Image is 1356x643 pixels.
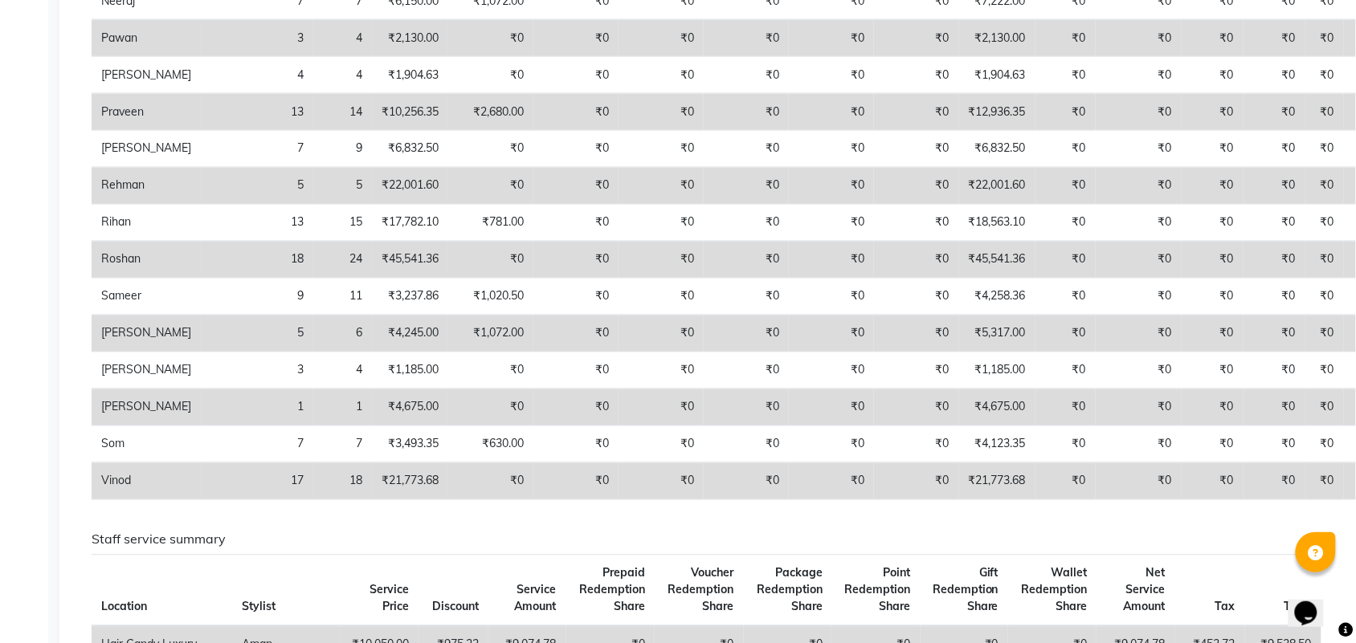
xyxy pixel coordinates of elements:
td: 7 [201,426,313,463]
td: [PERSON_NAME] [92,352,201,389]
td: ₹0 [1244,205,1305,242]
td: ₹0 [789,352,874,389]
td: ₹0 [533,352,619,389]
td: ₹0 [533,279,619,315]
td: ₹0 [1305,20,1344,57]
td: ₹0 [704,94,789,131]
td: ₹0 [704,168,789,205]
td: ₹0 [1035,94,1096,131]
td: ₹0 [704,463,789,500]
td: ₹0 [1305,57,1344,94]
td: ₹0 [1035,57,1096,94]
td: ₹4,675.00 [959,389,1035,426]
td: 9 [201,279,313,315]
td: ₹0 [874,168,959,205]
h6: Staff service summary [92,532,1321,547]
span: Location [101,600,147,614]
td: ₹0 [789,279,874,315]
td: 4 [313,20,372,57]
td: 3 [201,352,313,389]
td: ₹0 [1305,426,1344,463]
td: ₹0 [533,20,619,57]
td: ₹0 [1182,242,1244,279]
td: ₹0 [1244,57,1305,94]
td: 18 [201,242,313,279]
td: 5 [201,168,313,205]
td: ₹0 [1244,426,1305,463]
td: ₹0 [1182,57,1244,94]
td: ₹0 [619,463,704,500]
td: ₹0 [533,94,619,131]
td: ₹0 [1096,205,1182,242]
td: ₹0 [1305,168,1344,205]
span: Prepaid Redemption Share [579,566,645,614]
td: ₹1,185.00 [372,352,448,389]
td: ₹12,936.35 [959,94,1035,131]
td: 7 [201,131,313,168]
td: 14 [313,94,372,131]
td: ₹0 [1035,463,1096,500]
td: ₹1,904.63 [372,57,448,94]
td: [PERSON_NAME] [92,57,201,94]
td: ₹0 [1305,389,1344,426]
td: ₹0 [1182,20,1244,57]
span: Package Redemption Share [757,566,823,614]
td: ₹0 [1035,389,1096,426]
td: ₹0 [1244,20,1305,57]
td: 13 [201,205,313,242]
td: ₹0 [619,352,704,389]
td: 4 [201,57,313,94]
td: ₹0 [1244,131,1305,168]
td: ₹0 [619,94,704,131]
td: 1 [201,389,313,426]
td: ₹21,773.68 [959,463,1035,500]
td: [PERSON_NAME] [92,131,201,168]
td: ₹0 [1096,389,1182,426]
td: Rihan [92,205,201,242]
td: ₹0 [1096,168,1182,205]
td: ₹0 [1182,426,1244,463]
td: ₹0 [789,168,874,205]
span: Gift Redemption Share [933,566,999,614]
td: ₹0 [1096,426,1182,463]
td: ₹0 [704,279,789,315]
td: ₹1,020.50 [448,279,533,315]
td: ₹0 [1096,463,1182,500]
td: ₹0 [874,20,959,57]
td: ₹0 [448,352,533,389]
td: 3 [201,20,313,57]
td: ₹0 [874,242,959,279]
td: ₹0 [874,426,959,463]
td: ₹0 [874,57,959,94]
td: ₹6,832.50 [959,131,1035,168]
td: ₹0 [1096,352,1182,389]
td: ₹0 [789,94,874,131]
td: 18 [313,463,372,500]
td: ₹0 [1096,20,1182,57]
td: ₹0 [1244,315,1305,352]
td: ₹4,245.00 [372,315,448,352]
td: 6 [313,315,372,352]
td: 9 [313,131,372,168]
td: ₹5,317.00 [959,315,1035,352]
td: ₹0 [533,131,619,168]
td: ₹0 [1244,242,1305,279]
td: ₹0 [789,426,874,463]
td: ₹781.00 [448,205,533,242]
td: 17 [201,463,313,500]
td: ₹0 [1182,315,1244,352]
td: Som [92,426,201,463]
td: ₹0 [619,426,704,463]
td: ₹10,256.35 [372,94,448,131]
td: ₹0 [1182,205,1244,242]
td: ₹3,237.86 [372,279,448,315]
td: ₹0 [1244,168,1305,205]
td: ₹0 [874,131,959,168]
td: ₹0 [619,205,704,242]
td: ₹0 [874,352,959,389]
td: ₹0 [1096,57,1182,94]
td: 13 [201,94,313,131]
td: ₹0 [619,389,704,426]
td: ₹0 [704,389,789,426]
td: ₹0 [1182,131,1244,168]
